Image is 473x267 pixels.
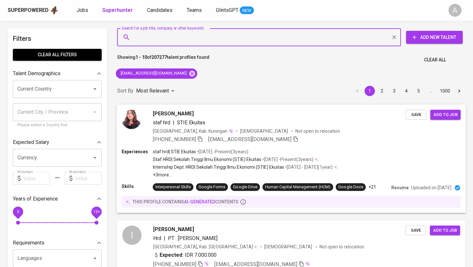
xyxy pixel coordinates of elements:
[265,184,331,190] div: Human Capital Management (HCM)
[77,7,88,13] span: Jobs
[424,56,446,64] span: Clear All
[153,244,258,250] div: [GEOGRAPHIC_DATA], Kab. [GEOGRAPHIC_DATA]
[409,111,423,118] span: Save
[320,244,364,250] p: Not open to relocation
[135,55,147,60] b: 1 - 10
[411,33,458,41] span: Add New Talent
[261,156,313,163] p: • [DATE] - Present ( 3 years )
[90,85,99,93] button: Open
[430,110,460,120] button: Add to job
[264,244,313,250] span: [DEMOGRAPHIC_DATA]
[153,119,170,125] span: staf hrd
[77,6,89,14] a: Jobs
[122,183,153,190] p: Skills
[351,86,465,96] nav: pagination navigation
[368,184,376,190] p: +21
[117,87,134,95] p: Sort By
[136,85,177,97] div: Most Relevant
[168,235,218,241] span: PT . [PERSON_NAME]
[133,199,239,205] p: this profile contains contents
[8,5,59,15] a: Superpoweredapp logo
[13,70,60,77] p: Talent Demographics
[216,7,238,13] span: GlintsGPT
[117,105,465,213] a: [PERSON_NAME]staf hrd|STIE Ekuitas[GEOGRAPHIC_DATA], Kab. Kuningan[DEMOGRAPHIC_DATA] Not open to ...
[90,153,99,162] button: Open
[13,195,58,203] p: Years of Experience
[153,156,261,163] p: Staf HRD | Sekolah Tinggi Ilmu Ekonomi (STIE) Ekuitas
[199,184,225,190] div: Google Forms
[390,33,399,42] button: Clear
[93,209,100,214] span: 10+
[116,70,190,76] span: [EMAIL_ADDRESS][DOMAIN_NAME]
[136,87,169,95] p: Most Relevant
[406,31,463,44] button: Add New Talent
[187,6,203,14] a: Teams
[13,33,102,44] h6: Filters
[208,136,292,142] span: [EMAIL_ADDRESS][DOMAIN_NAME]
[430,226,460,236] button: Add to job
[173,119,174,126] span: |
[184,199,215,204] span: AI-generated
[228,128,233,133] img: magic_wand.svg
[13,138,49,146] p: Expected Salary
[454,86,464,96] button: Go to next page
[122,148,153,155] p: Experiences
[90,254,99,263] button: Open
[338,184,363,190] div: Google Docs
[377,86,387,96] button: Go to page 2
[160,251,183,259] b: Expected:
[405,226,426,236] button: Save
[155,184,191,190] div: Interpersonal Skills
[153,172,338,178] p: +3 more ...
[13,136,102,149] div: Expected Salary
[13,67,102,80] div: Talent Demographics
[401,86,412,96] button: Go to page 4
[449,4,461,17] div: A
[17,209,19,214] span: 0
[426,88,436,94] div: …
[23,172,50,185] input: Value
[147,6,174,14] a: Candidates
[433,111,457,118] span: Add to job
[153,164,284,170] p: Internship Dept. HRD | Sekolah Tinggi Ilmu Ekonomi (STIE) Ekuitas
[153,128,234,134] div: [GEOGRAPHIC_DATA], Kab. Kuningan
[122,110,141,129] img: e3d9b3594c400b541e69a362f09493b9.jpeg
[409,227,423,234] span: Save
[240,7,254,14] span: NEW
[147,7,172,13] span: Candidates
[13,49,102,61] button: Clear All filters
[305,261,310,266] img: magic_wand.svg
[240,128,289,134] span: [DEMOGRAPHIC_DATA]
[13,239,44,247] p: Requirements
[153,110,194,117] span: [PERSON_NAME]
[164,235,165,242] span: |
[204,261,209,266] img: magic_wand.svg
[433,227,457,234] span: Add to job
[152,55,167,60] b: 207277
[406,110,426,120] button: Save
[196,148,248,155] p: • [DATE] - Present ( 3 years )
[17,122,97,129] p: Please select a Country first
[365,86,375,96] button: page 1
[8,7,49,14] div: Superpowered
[13,192,102,205] div: Years of Experience
[75,172,102,185] input: Value
[411,184,451,191] p: Uploaded on [DATE]
[153,226,194,233] span: [PERSON_NAME]
[389,86,399,96] button: Go to page 3
[18,51,97,59] span: Clear All filters
[13,236,102,249] div: Requirements
[438,86,452,96] button: Go to page 1000
[116,68,197,79] div: [EMAIL_ADDRESS][DOMAIN_NAME]
[391,184,409,191] p: Resume
[117,54,209,66] p: Showing of talent profiles found
[102,6,134,14] a: Superhunter
[422,54,449,66] button: Clear All
[153,148,196,155] p: staf hrd | STIE Ekuitas
[153,235,161,241] span: Hrd
[122,226,142,245] div: I
[50,5,59,15] img: app logo
[216,6,254,14] a: GlintsGPT NEW
[295,128,340,134] p: Not open to relocation
[233,184,257,190] div: Google Drive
